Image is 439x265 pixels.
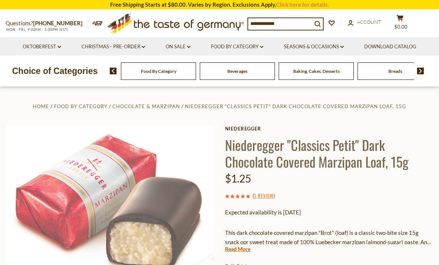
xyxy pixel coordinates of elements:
a: Baking, Cakes, Desserts [293,68,340,74]
a: Click here for details. [276,1,329,8]
a: Christmas - PRE-ORDER [81,43,145,51]
a: Niederegger [225,126,433,132]
a: On Sale [166,43,190,51]
span: MON - FRI, 9:00AM - 5:00PM (EST) [6,28,69,32]
a: Breads [388,68,402,74]
span: Account [357,19,381,25]
a: Account [348,18,381,26]
a: 1 Review [254,192,273,200]
a: Niederegger "Classics Petit" Dark Chocolate Covered Marzipan Loaf, 15g [185,103,406,109]
a: Oktoberfest [23,43,61,51]
p: Questions? [6,19,88,28]
a: Read More [225,245,250,253]
span: $1.25 [225,172,251,185]
a: Food By Category [54,103,108,109]
p: This dark chocolate covered marzipan "Brot" (loaf) is a classic two-bite size 15g snack opr sweet... [225,228,433,247]
button: $0.00 [389,14,411,33]
a: Beverages [227,68,247,74]
a: Seasons & Occasions [284,43,344,51]
a: Food By Category [141,68,176,74]
img: previous arrow [110,68,117,74]
a: Download Catalog [364,43,416,51]
a: Home [33,103,49,109]
span: $0.00 [394,24,407,30]
a: Food By Category [211,43,263,51]
img: next arrow [417,68,424,74]
a: [PHONE_NUMBER] [33,20,83,26]
span: ( ) [253,192,275,199]
h1: Niederegger "Classics Petit" Dark Chocolate Covered Marzipan Loaf, 15g [225,136,433,170]
p: Expected availability is [DATE] [225,208,433,217]
a: Chocolate & Marzipan [112,103,180,109]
